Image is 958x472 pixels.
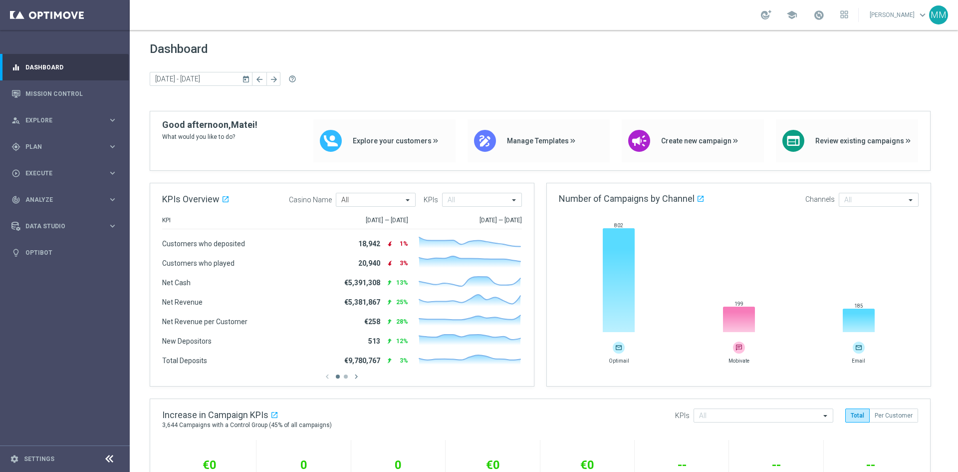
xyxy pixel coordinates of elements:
div: Mission Control [11,80,117,107]
button: play_circle_outline Execute keyboard_arrow_right [11,169,118,177]
button: lightbulb Optibot [11,249,118,257]
div: Execute [11,169,108,178]
i: keyboard_arrow_right [108,142,117,151]
i: person_search [11,116,20,125]
a: Settings [24,456,54,462]
span: Analyze [25,197,108,203]
i: play_circle_outline [11,169,20,178]
i: gps_fixed [11,142,20,151]
span: Execute [25,170,108,176]
i: keyboard_arrow_right [108,115,117,125]
i: lightbulb [11,248,20,257]
button: Mission Control [11,90,118,98]
span: Explore [25,117,108,123]
button: equalizer Dashboard [11,63,118,71]
a: Dashboard [25,54,117,80]
div: Optibot [11,239,117,266]
div: Data Studio [11,222,108,231]
i: track_changes [11,195,20,204]
button: Data Studio keyboard_arrow_right [11,222,118,230]
a: Mission Control [25,80,117,107]
a: [PERSON_NAME]keyboard_arrow_down [869,7,929,22]
i: keyboard_arrow_right [108,221,117,231]
div: Plan [11,142,108,151]
button: track_changes Analyze keyboard_arrow_right [11,196,118,204]
span: school [786,9,797,20]
div: Analyze [11,195,108,204]
a: Optibot [25,239,117,266]
span: Data Studio [25,223,108,229]
span: Plan [25,144,108,150]
button: person_search Explore keyboard_arrow_right [11,116,118,124]
div: Dashboard [11,54,117,80]
span: keyboard_arrow_down [917,9,928,20]
i: keyboard_arrow_right [108,168,117,178]
i: equalizer [11,63,20,72]
div: Explore [11,116,108,125]
button: gps_fixed Plan keyboard_arrow_right [11,143,118,151]
i: settings [10,455,19,464]
i: keyboard_arrow_right [108,195,117,204]
div: MM [929,5,948,24]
